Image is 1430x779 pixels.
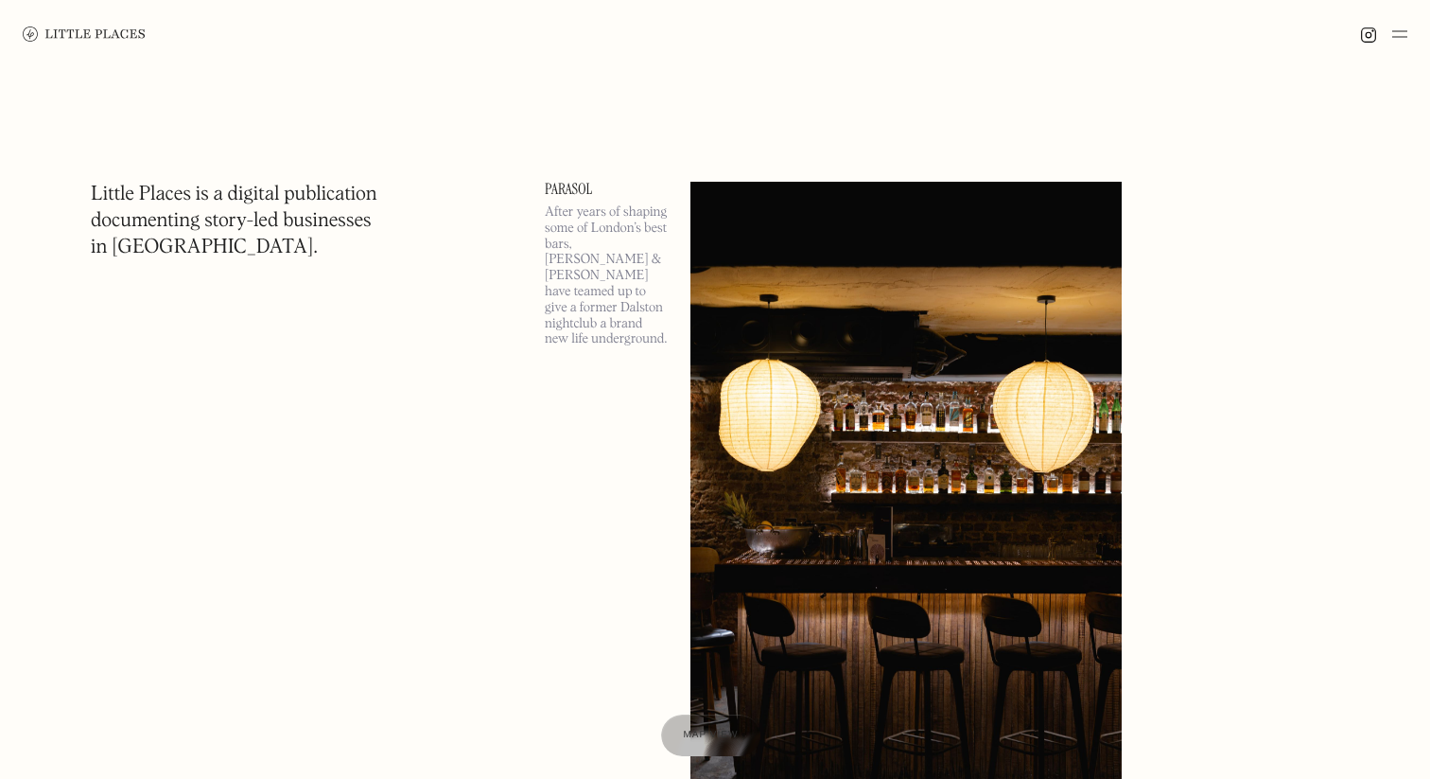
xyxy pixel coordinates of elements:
[661,715,761,756] a: Map view
[684,730,739,740] span: Map view
[91,182,377,261] h1: Little Places is a digital publication documenting story-led businesses in [GEOGRAPHIC_DATA].
[545,204,668,347] p: After years of shaping some of London’s best bars, [PERSON_NAME] & [PERSON_NAME] have teamed up t...
[545,182,668,197] a: Parasol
